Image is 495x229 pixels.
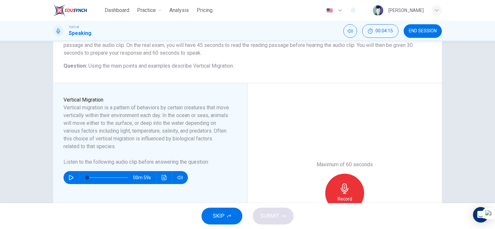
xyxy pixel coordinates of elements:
[197,6,213,14] span: Pricing
[159,171,169,184] button: Click to see the audio transcription
[362,24,398,38] button: 00:04:15
[343,24,357,38] div: Mute
[53,4,87,17] img: EduSynch logo
[63,34,432,57] h6: Directions :
[63,158,229,166] h6: Listen to the following audio clip before answering the question :
[167,5,191,16] button: Analysis
[375,28,393,34] span: 00:04:15
[134,5,164,16] button: Practice
[338,195,352,203] h6: Record
[63,62,432,70] h6: Question :
[88,63,234,69] span: Using the main points and examples describe Vertical Migration.
[133,171,156,184] span: 00m 59s
[69,29,91,37] h1: Speaking
[53,4,102,17] a: EduSynch logo
[404,24,442,38] button: END SESSION
[388,6,424,14] div: [PERSON_NAME]
[69,25,79,29] span: TOEFL®
[409,28,437,34] span: END SESSION
[373,5,383,16] img: Profile picture
[326,8,334,13] img: en
[63,97,103,103] span: Vertical Migration
[137,6,156,14] span: Practice
[473,207,489,223] div: Open Intercom Messenger
[169,6,189,14] span: Analysis
[63,34,426,56] span: You will now read a short passage and listen to an audio clip on the same topic. You will then an...
[194,5,215,16] button: Pricing
[63,104,229,150] h6: Vertical migration is a pattern of behaviors by certain creatures that move vertically within the...
[201,208,242,224] button: SKIP
[362,24,398,38] div: Hide
[213,212,224,221] span: SKIP
[325,174,364,213] button: Record
[105,6,129,14] span: Dashboard
[317,161,373,169] h6: Maximum of 60 seconds
[102,5,132,16] button: Dashboard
